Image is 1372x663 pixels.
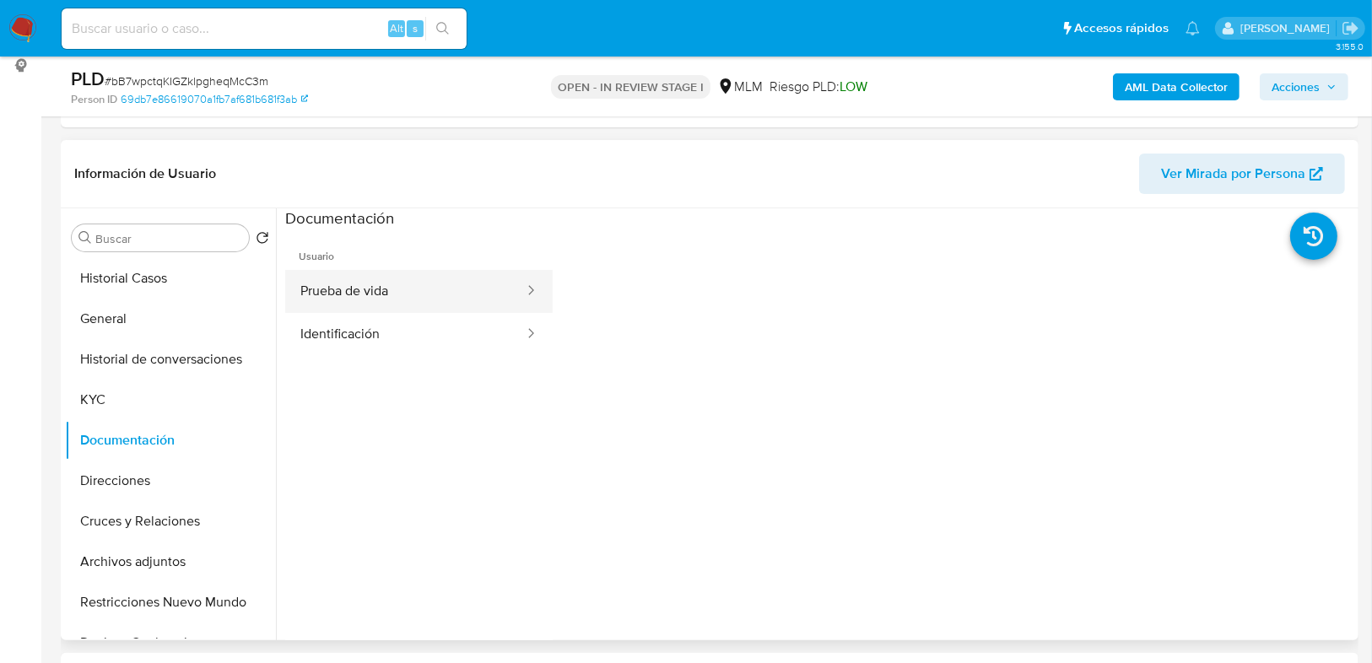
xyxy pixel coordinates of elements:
p: OPEN - IN REVIEW STAGE I [551,75,710,99]
a: Salir [1342,19,1359,37]
h1: Información de Usuario [74,165,216,182]
span: Ver Mirada por Persona [1161,154,1305,194]
span: 3.155.0 [1336,40,1364,53]
span: Riesgo PLD: [770,78,867,96]
button: Buscar [78,231,92,245]
button: Archivos adjuntos [65,542,276,582]
button: AML Data Collector [1113,73,1240,100]
button: Ver Mirada por Persona [1139,154,1345,194]
button: Volver al orden por defecto [256,231,269,250]
button: Restricciones Nuevo Mundo [65,582,276,623]
a: Notificaciones [1186,21,1200,35]
b: Person ID [71,92,117,107]
b: PLD [71,65,105,92]
button: Devices Geolocation [65,623,276,663]
span: Acciones [1272,73,1320,100]
button: Historial Casos [65,258,276,299]
button: Cruces y Relaciones [65,501,276,542]
button: Acciones [1260,73,1348,100]
button: General [65,299,276,339]
span: LOW [840,77,867,96]
span: Accesos rápidos [1074,19,1169,37]
a: 69db7e86619070a1fb7af681b681f3ab [121,92,308,107]
span: # bB7wpctqKIGZklpgheqMcC3m [105,73,268,89]
div: MLM [717,78,763,96]
button: search-icon [425,17,460,40]
button: KYC [65,380,276,420]
b: AML Data Collector [1125,73,1228,100]
span: Alt [390,20,403,36]
button: Historial de conversaciones [65,339,276,380]
button: Documentación [65,420,276,461]
input: Buscar [95,231,242,246]
p: erika.juarez@mercadolibre.com.mx [1240,20,1336,36]
button: Direcciones [65,461,276,501]
input: Buscar usuario o caso... [62,18,467,40]
span: s [413,20,418,36]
